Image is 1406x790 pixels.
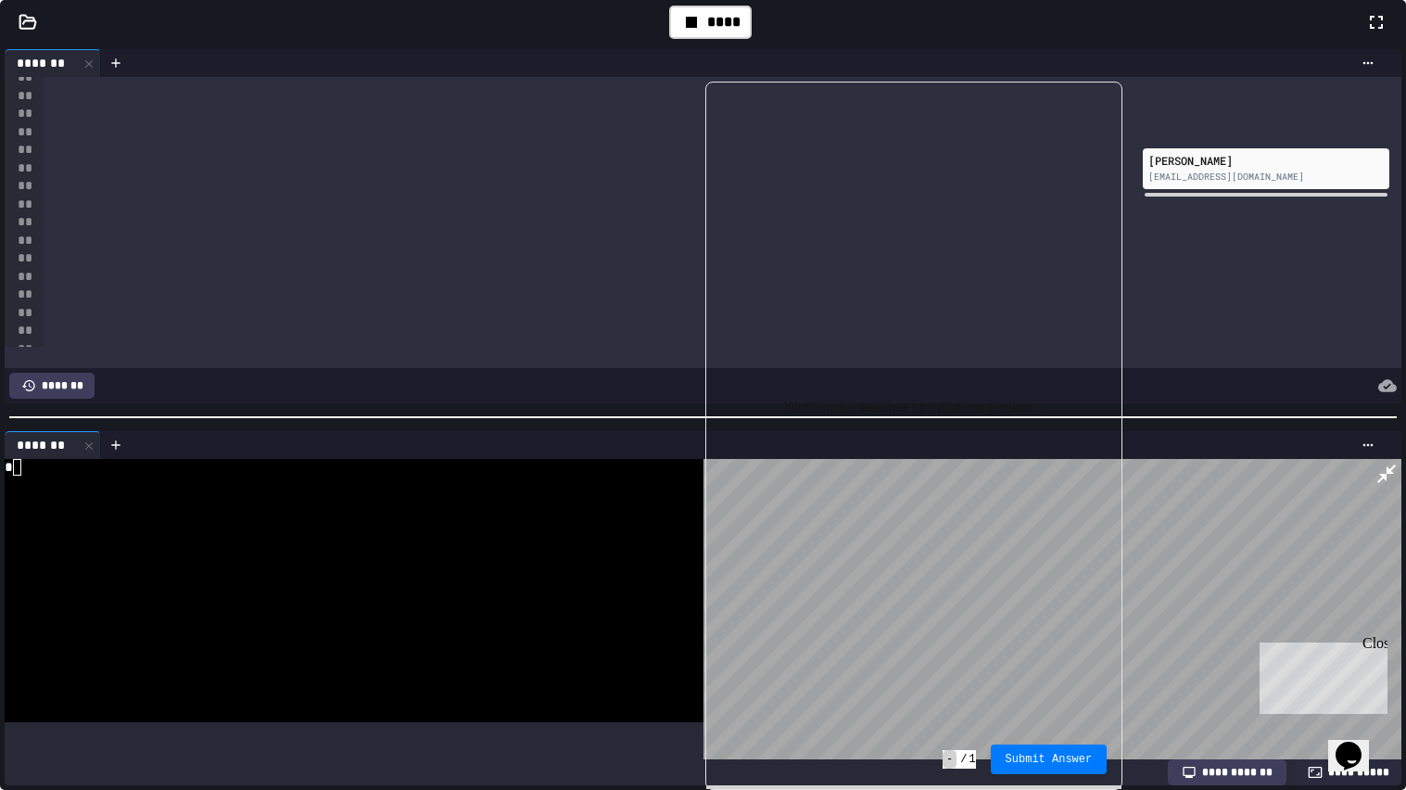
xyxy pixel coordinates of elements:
span: 1 [969,752,975,767]
div: [PERSON_NAME] [1148,152,1384,169]
button: Submit Answer [991,745,1108,774]
span: - [943,750,956,769]
span: Submit Answer [1006,752,1093,767]
iframe: chat widget [1328,716,1387,771]
iframe: chat widget [1252,635,1387,714]
span: / [960,752,967,767]
div: [EMAIL_ADDRESS][DOMAIN_NAME] [1148,170,1384,184]
div: Waiting for teacher to initialize project... [706,83,1122,733]
div: Chat with us now!Close [7,7,128,118]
